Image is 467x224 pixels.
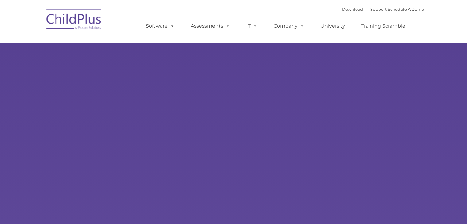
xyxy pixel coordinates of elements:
a: Assessments [185,20,236,32]
font: | [342,7,424,12]
a: Training Scramble!! [355,20,414,32]
a: Support [370,7,387,12]
a: Software [140,20,181,32]
a: Company [267,20,310,32]
a: Schedule A Demo [388,7,424,12]
img: ChildPlus by Procare Solutions [43,5,105,36]
a: University [314,20,351,32]
a: Download [342,7,363,12]
a: IT [240,20,263,32]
